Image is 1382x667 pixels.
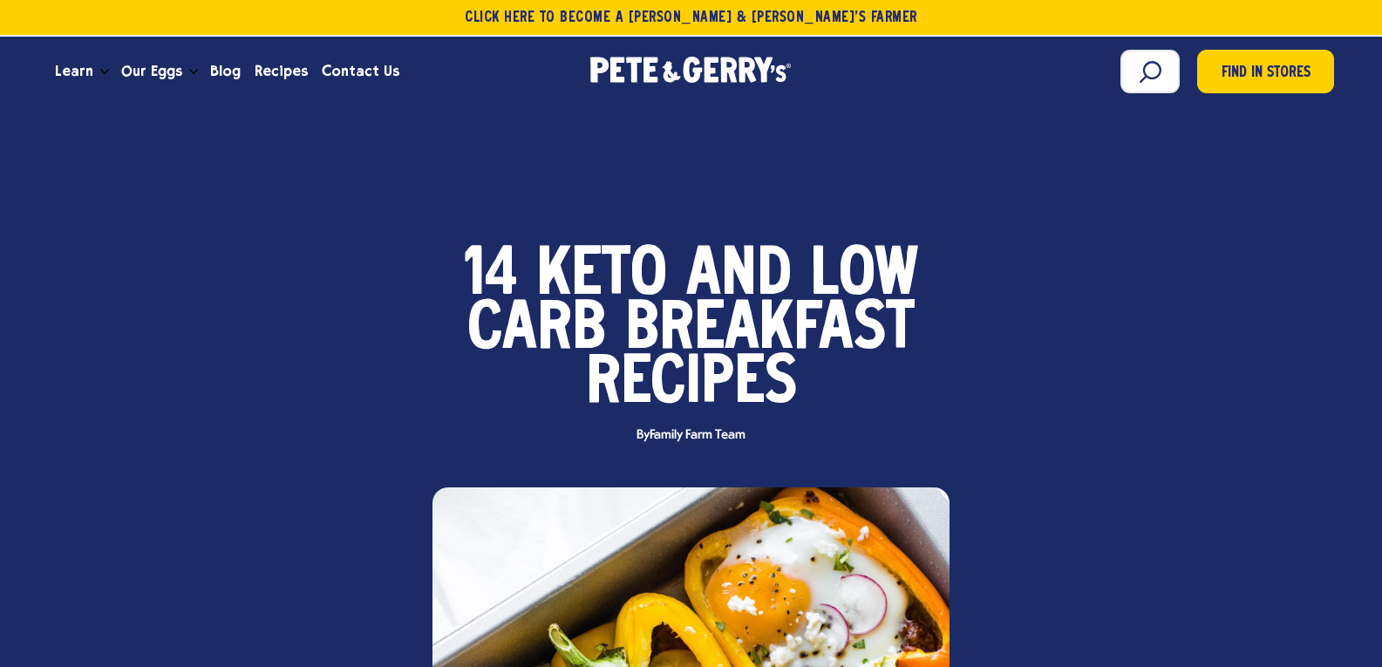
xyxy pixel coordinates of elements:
[1197,50,1334,93] a: Find in Stores
[315,48,406,95] a: Contact Us
[686,249,792,303] span: and
[121,60,182,82] span: Our Eggs
[467,303,606,357] span: Carb
[210,60,241,82] span: Blog
[811,249,919,303] span: Low
[114,48,189,95] a: Our Eggs
[650,428,745,442] span: Family Farm Team
[48,48,100,95] a: Learn
[537,249,667,303] span: Keto
[1120,50,1180,93] input: Search
[464,249,518,303] span: 14
[189,69,198,75] button: Open the dropdown menu for Our Eggs
[203,48,248,95] a: Blog
[255,60,308,82] span: Recipes
[55,60,93,82] span: Learn
[586,357,797,412] span: Recipes
[100,69,109,75] button: Open the dropdown menu for Learn
[248,48,315,95] a: Recipes
[1222,62,1311,85] span: Find in Stores
[628,429,753,442] span: By
[625,303,915,357] span: Breakfast
[322,60,399,82] span: Contact Us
